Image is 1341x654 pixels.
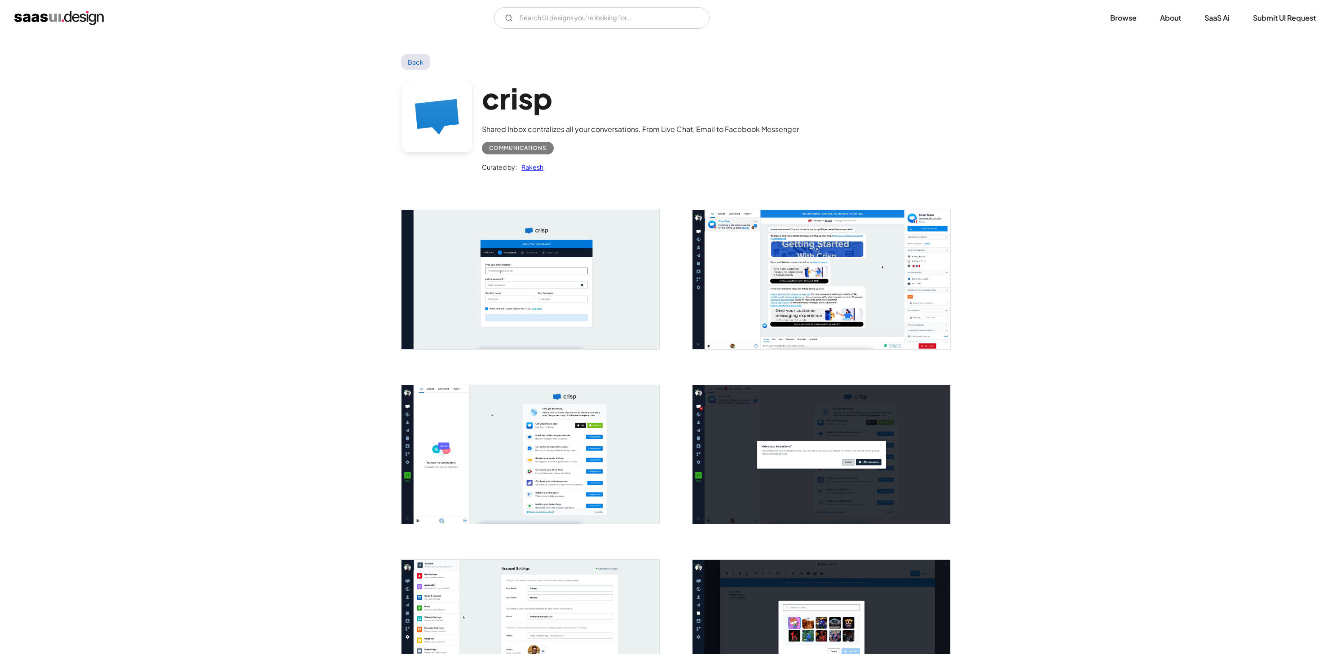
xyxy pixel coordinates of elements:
a: open lightbox [693,210,950,349]
img: 603a015eaafbd702098797cc_crisp%20chat%20details.jpg [693,210,950,349]
a: Rakesh [517,162,543,172]
a: Submit UI Request [1242,8,1327,28]
a: About [1149,8,1192,28]
a: open lightbox [401,385,659,524]
a: Browse [1099,8,1147,28]
form: Email Form [494,7,710,29]
div: Curated by: [482,162,517,172]
img: 603a015edfd18465e8f05004_crisp%20hide%20instruction%20modal.jpg [693,385,950,524]
input: Search UI designs you're looking for... [494,7,710,29]
img: 603a015e966471c2e3d4bca2_crisp%20create%20account.jpg [401,210,659,349]
div: Communications [489,143,547,154]
h1: crisp [482,81,799,115]
div: Shared Inbox centralizes all your conversations. From Live Chat, Email to Facebook Messenger [482,124,799,135]
a: open lightbox [401,210,659,349]
img: 603a015eb4131317b4eaf450_crisp%20welcome.jpg [401,385,659,524]
a: home [14,11,104,25]
a: Back [401,54,430,70]
a: open lightbox [693,385,950,524]
a: SaaS Ai [1194,8,1240,28]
